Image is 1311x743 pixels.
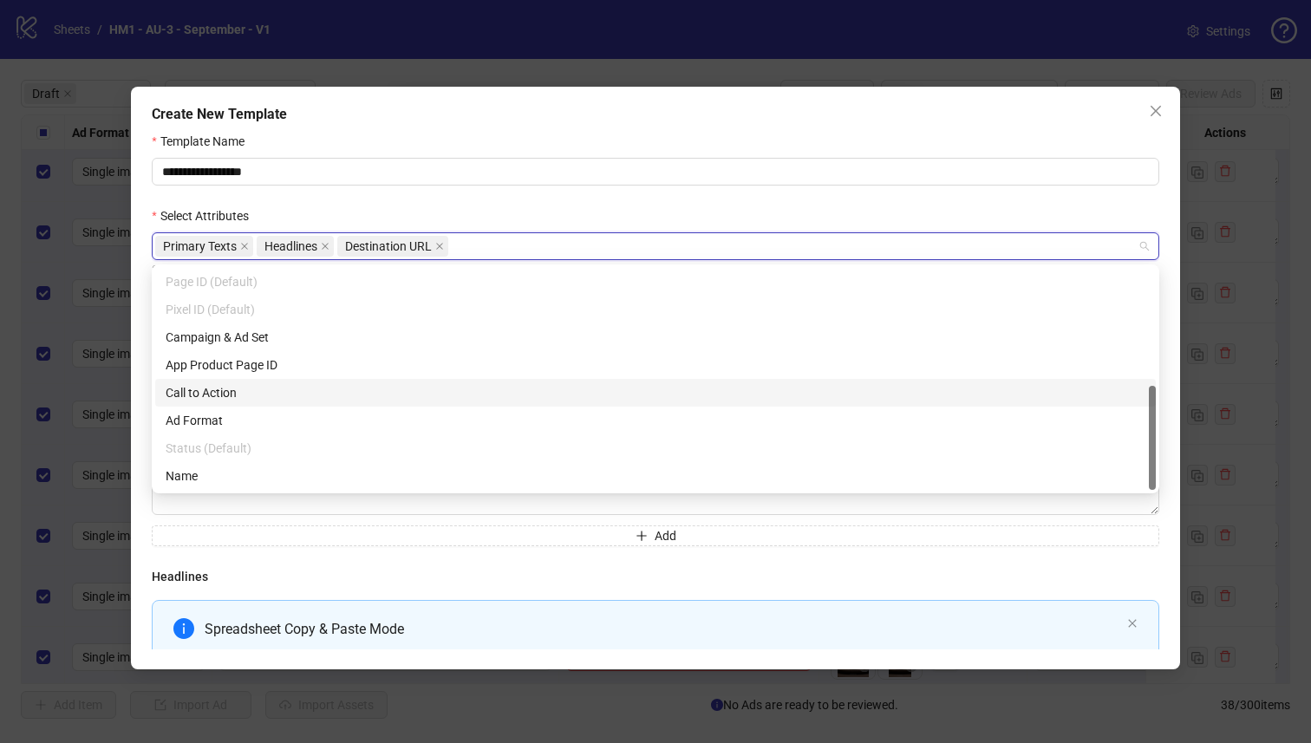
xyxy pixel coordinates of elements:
span: Primary Texts [163,237,237,256]
span: plus [636,530,648,542]
span: close [1149,104,1163,118]
label: Template Name [152,132,255,151]
div: Status (Default) [166,439,1145,458]
span: Headlines [257,236,334,257]
span: info-circle [173,618,194,639]
div: Select attributes to include in this template. Attributes marked as 'Default' are set as default ... [152,260,1159,279]
div: Name [166,466,1145,486]
h4: Headlines [152,567,1159,586]
input: Template Name [152,158,1159,186]
span: close [240,242,249,251]
div: Name [155,462,1156,490]
span: Primary Texts [155,236,253,257]
div: Pixel ID (Default) [166,300,1145,319]
div: Spreadsheet Copy & Paste Mode [205,618,1120,640]
span: close [435,242,444,251]
span: Destination URL [337,236,448,257]
div: Ad Format [166,411,1145,430]
div: Call to Action [155,379,1156,407]
div: Pixel ID (Default) [155,296,1156,323]
span: Add [655,529,676,543]
div: Create New Template [152,104,1159,125]
div: 📋 from Excel/Google Sheets - they'll be automatically parsed into separate inputs. 📤 as tab-separ... [205,647,1120,704]
div: Campaign & Ad Set [155,323,1156,351]
div: Ad Format [155,407,1156,434]
div: App Product Page ID [166,355,1145,375]
div: Page ID (Default) [155,268,1156,296]
button: Add [152,525,1159,546]
div: Status (Default) [155,434,1156,462]
span: close [1127,618,1138,629]
span: close [321,242,329,251]
label: Select Attributes [152,206,259,225]
div: Call to Action [166,383,1145,402]
div: Campaign & Ad Set [166,328,1145,347]
button: Close [1142,97,1170,125]
div: App Product Page ID [155,351,1156,379]
span: Destination URL [345,237,432,256]
button: close [1127,618,1138,629]
span: Headlines [264,237,317,256]
div: Page ID (Default) [166,272,1145,291]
